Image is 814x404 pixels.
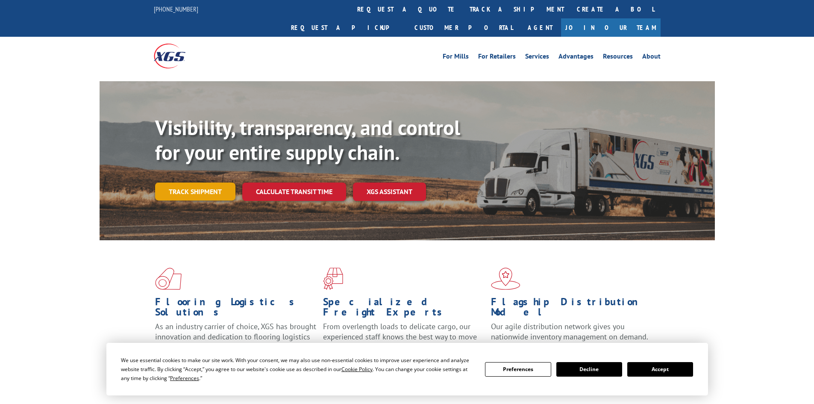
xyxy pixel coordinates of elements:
button: Decline [556,362,622,377]
h1: Flooring Logistics Solutions [155,297,317,321]
a: Services [525,53,549,62]
img: xgs-icon-focused-on-flooring-red [323,268,343,290]
a: Request a pickup [285,18,408,37]
h1: Specialized Freight Experts [323,297,485,321]
a: Track shipment [155,183,235,201]
span: Our agile distribution network gives you nationwide inventory management on demand. [491,321,648,342]
span: Cookie Policy [341,366,373,373]
a: Advantages [558,53,594,62]
a: For Mills [443,53,469,62]
img: xgs-icon-flagship-distribution-model-red [491,268,520,290]
a: Resources [603,53,633,62]
a: Join Our Team [561,18,661,37]
a: XGS ASSISTANT [353,183,426,201]
a: For Retailers [478,53,516,62]
div: We use essential cookies to make our site work. With your consent, we may also use non-essential ... [121,356,475,383]
button: Preferences [485,362,551,377]
a: About [642,53,661,62]
a: Calculate transit time [242,183,346,201]
span: As an industry carrier of choice, XGS has brought innovation and dedication to flooring logistics... [155,321,316,352]
a: [PHONE_NUMBER] [154,5,198,13]
p: From overlength loads to delicate cargo, our experienced staff knows the best way to move your fr... [323,321,485,360]
h1: Flagship Distribution Model [491,297,652,321]
div: Cookie Consent Prompt [106,343,708,395]
b: Visibility, transparency, and control for your entire supply chain. [155,114,460,165]
a: Agent [519,18,561,37]
a: Customer Portal [408,18,519,37]
button: Accept [627,362,693,377]
img: xgs-icon-total-supply-chain-intelligence-red [155,268,182,290]
span: Preferences [170,375,199,382]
